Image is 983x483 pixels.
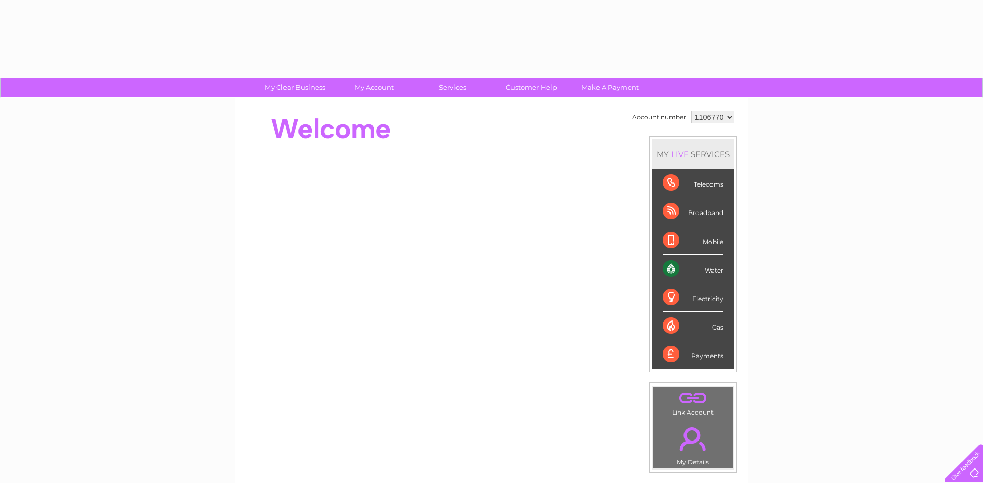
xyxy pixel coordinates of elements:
[663,340,723,368] div: Payments
[652,139,734,169] div: MY SERVICES
[331,78,417,97] a: My Account
[653,418,733,469] td: My Details
[663,169,723,197] div: Telecoms
[489,78,574,97] a: Customer Help
[663,283,723,312] div: Electricity
[663,312,723,340] div: Gas
[653,386,733,419] td: Link Account
[656,389,730,407] a: .
[656,421,730,457] a: .
[663,226,723,255] div: Mobile
[663,255,723,283] div: Water
[252,78,338,97] a: My Clear Business
[567,78,653,97] a: Make A Payment
[410,78,495,97] a: Services
[663,197,723,226] div: Broadband
[630,108,689,126] td: Account number
[669,149,691,159] div: LIVE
